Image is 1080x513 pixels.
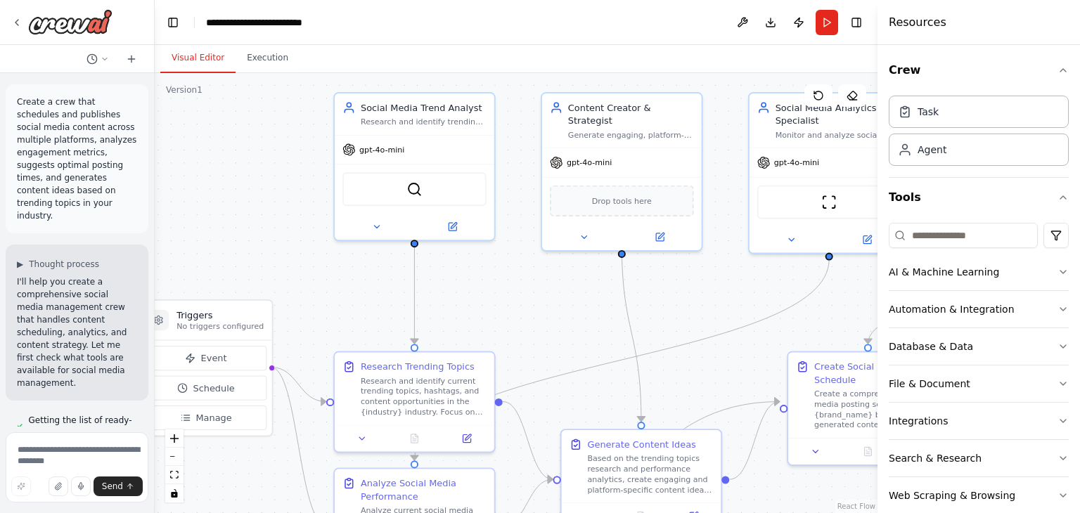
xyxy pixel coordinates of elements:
button: Open in side panel [444,431,489,446]
p: I'll help you create a comprehensive social media management crew that handles content scheduling... [17,275,137,389]
p: No triggers configured [176,321,264,332]
h3: Triggers [176,309,264,321]
g: Edge from fae04e2e-1b88-4a9e-b761-fc24f423ac2e to f031de63-99ec-420b-b994-4f218b81018d [861,256,1043,344]
button: Visual Editor [160,44,236,73]
img: Logo [28,9,112,34]
g: Edge from 663a0fef-779e-4dd0-98c1-3274a181f193 to 57856f64-3fe0-4c63-8325-c4989a91cffe [503,395,553,486]
div: Create Social Media ScheduleCreate a comprehensive social media posting schedule for {brand_name}... [787,351,949,466]
div: Research Trending TopicsResearch and identify current trending topics, hashtags, and content oppo... [333,351,495,453]
div: Monitor and analyze social media performance metrics, engagement rates, and audience behavior to ... [776,129,901,140]
button: Crew [889,51,1069,90]
button: ▶Thought process [17,259,99,270]
button: No output available [840,443,895,459]
button: Open in side panel [830,232,904,247]
div: Database & Data [889,339,973,353]
button: Open in side panel [623,229,696,245]
div: Generate Content Ideas [587,438,695,450]
div: Crew [889,90,1069,177]
div: Web Scraping & Browsing [889,488,1015,502]
div: TriggersNo triggers configuredEventScheduleManage [139,299,273,436]
span: Getting the list of ready-to-use tools [29,415,137,437]
button: toggle interactivity [165,484,184,502]
div: Generate engaging, platform-specific social media content ideas and copy for {brand_name} based o... [568,129,694,140]
span: Schedule [193,382,234,394]
div: Analyze Social Media Performance [361,476,487,502]
button: zoom in [165,429,184,448]
div: Agent [918,143,946,157]
button: Event [146,346,266,370]
button: Open in side panel [416,219,489,235]
span: Manage [195,411,231,424]
button: Hide left sidebar [163,13,183,32]
button: Hide right sidebar [847,13,866,32]
g: Edge from triggers to 663a0fef-779e-4dd0-98c1-3274a181f193 [271,361,326,408]
div: Search & Research [889,451,982,465]
button: Send [94,476,143,496]
button: Schedule [146,376,266,401]
div: React Flow controls [165,429,184,502]
g: Edge from f6ed91ee-a366-44d0-b70c-85bd132d6559 to 663a0fef-779e-4dd0-98c1-3274a181f193 [408,247,420,344]
img: SerperDevTool [406,181,422,197]
nav: breadcrumb [206,15,302,30]
button: Tools [889,178,1069,217]
span: Thought process [29,259,99,270]
button: Upload files [49,476,68,496]
div: Automation & Integration [889,302,1015,316]
button: File & Document [889,365,1069,402]
div: Social Media Trend Analyst [361,101,487,114]
div: Version 1 [166,84,202,96]
span: gpt-4o-mini [359,145,404,155]
div: AI & Machine Learning [889,265,999,279]
h4: Resources [889,14,946,31]
button: Automation & Integration [889,291,1069,327]
div: Content Creator & Strategist [568,101,694,127]
button: No output available [387,431,442,446]
button: Improve this prompt [11,476,31,496]
button: zoom out [165,448,184,466]
div: Social Media Trend AnalystResearch and identify trending topics, hashtags, and content opportunit... [333,92,495,241]
div: Create Social Media Schedule [814,361,940,387]
a: React Flow attribution [837,502,875,510]
div: File & Document [889,377,970,391]
span: ▶ [17,259,23,270]
img: ScrapeWebsiteTool [821,195,837,210]
g: Edge from 0394a6d9-2889-487a-94eb-98be153efb55 to 57856f64-3fe0-4c63-8325-c4989a91cffe [615,244,648,422]
span: gpt-4o-mini [774,157,819,168]
span: Event [201,352,227,365]
div: Research and identify trending topics, hashtags, and content opportunities in the {industry} indu... [361,117,487,127]
g: Edge from 57856f64-3fe0-4c63-8325-c4989a91cffe to f031de63-99ec-420b-b994-4f218b81018d [730,395,780,486]
div: Create a comprehensive social media posting schedule for {brand_name} based on the generated cont... [814,389,940,430]
button: Database & Data [889,328,1069,365]
button: Execution [236,44,300,73]
div: Integrations [889,414,948,428]
g: Edge from 38eaa16e-302d-4a29-9096-1aed224c47b5 to 1a4e97db-0422-4354-b591-668a45ea5b9e [408,259,835,460]
span: Send [102,481,123,492]
span: gpt-4o-mini [567,157,612,168]
button: Search & Research [889,440,1069,476]
div: Content Creator & StrategistGenerate engaging, platform-specific social media content ideas and c... [541,92,702,252]
span: Drop tools here [592,195,652,207]
div: Based on the trending topics research and performance analytics, create engaging and platform-spe... [587,453,713,495]
div: Social Media Analytics Specialist [776,101,901,127]
div: Research and identify current trending topics, hashtags, and content opportunities in the {indust... [361,376,487,417]
div: Research Trending Topics [361,361,475,373]
button: fit view [165,466,184,484]
button: Switch to previous chat [81,51,115,67]
button: Click to speak your automation idea [71,476,91,496]
div: Task [918,105,939,119]
p: Create a crew that schedules and publishes social media content across multiple platforms, analyz... [17,96,137,222]
button: Integrations [889,403,1069,439]
button: AI & Machine Learning [889,254,1069,290]
button: Start a new chat [120,51,143,67]
button: Manage [146,405,266,430]
div: Social Media Analytics SpecialistMonitor and analyze social media performance metrics, engagement... [748,92,910,254]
